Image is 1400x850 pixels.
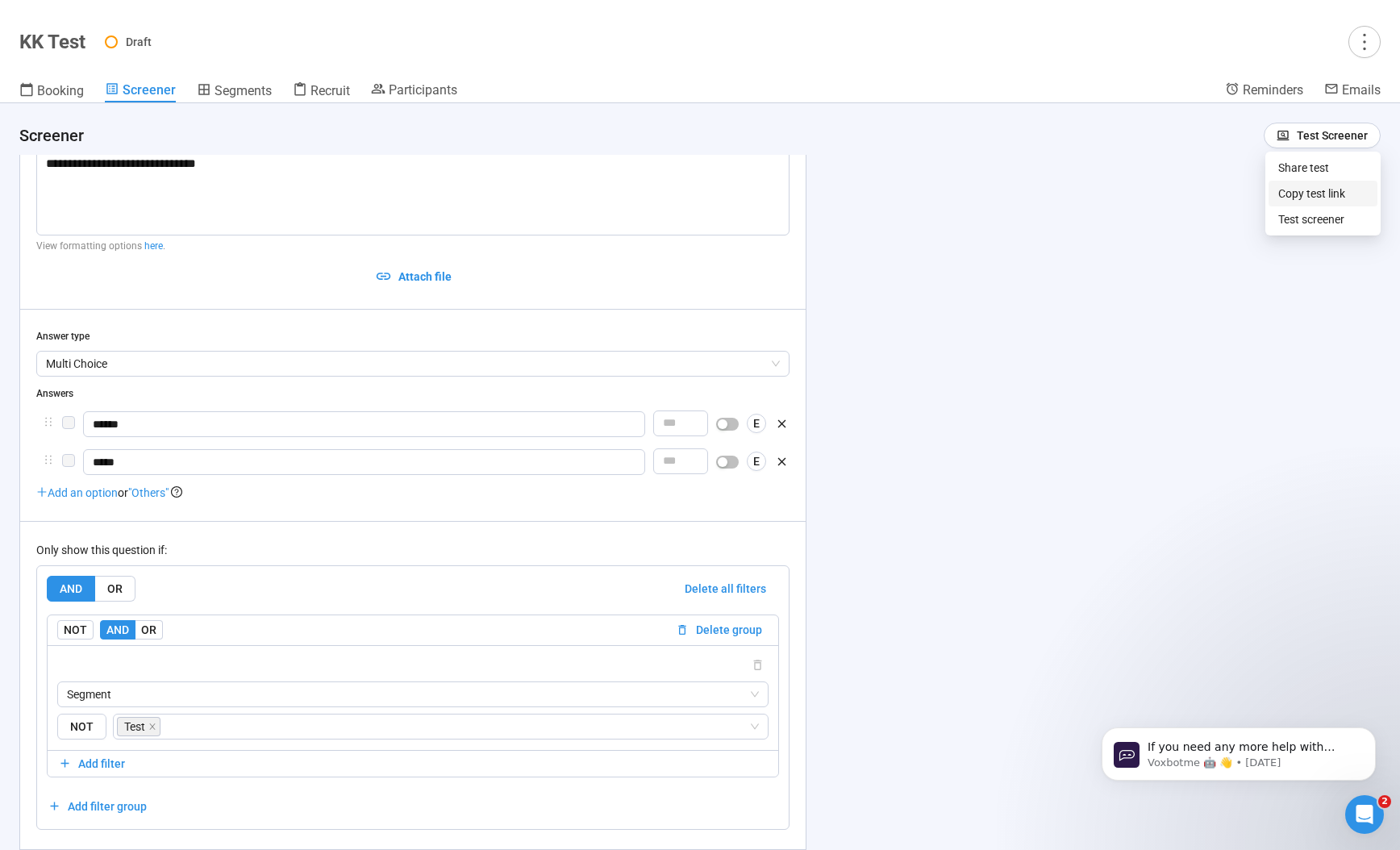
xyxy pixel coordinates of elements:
[48,751,778,777] button: Add filter
[672,576,779,602] button: Delete all filters
[105,81,176,102] a: Screener
[19,124,1251,147] h4: Screener
[124,718,145,735] span: Test
[669,620,769,640] button: Delete group
[148,723,156,731] span: close
[46,352,780,376] span: Multi Choice
[19,81,84,102] a: Booking
[1345,795,1384,834] iframe: Intercom live chat
[36,486,48,498] span: plus
[1278,159,1368,177] span: Share test
[67,682,759,706] span: Segment
[117,717,160,736] span: Test
[398,268,452,285] span: Attach file
[36,486,118,499] span: Add an option
[171,486,182,498] span: question-circle
[123,82,176,98] span: Screener
[144,240,163,252] a: here
[78,755,125,773] span: Add filter
[60,582,82,595] span: AND
[1324,81,1381,101] a: Emails
[753,415,760,432] span: E
[36,449,790,477] div: holderE
[1342,82,1381,98] span: Emails
[43,454,54,465] span: holder
[126,35,152,48] span: Draft
[43,416,54,427] span: holder
[36,386,790,402] div: Answers
[1348,26,1381,58] button: more
[1297,127,1368,144] span: Test Screener
[293,81,350,102] a: Recruit
[37,83,84,98] span: Booking
[696,621,762,639] span: Delete group
[19,31,85,53] h1: KK Test
[1353,31,1375,52] span: more
[389,82,457,98] span: Participants
[118,486,128,499] span: or
[68,798,147,815] span: Add filter group
[371,81,457,101] a: Participants
[215,83,272,98] span: Segments
[107,582,123,595] span: OR
[36,329,790,344] div: Answer type
[747,414,766,433] button: E
[197,81,272,102] a: Segments
[141,623,156,636] span: OR
[747,452,766,471] button: E
[1264,123,1381,148] button: Test Screener
[1278,213,1344,226] a: Test screener
[128,486,169,499] span: "Others"
[310,83,350,98] span: Recruit
[753,452,760,470] span: E
[36,541,790,559] div: Only show this question if:
[106,623,129,636] span: AND
[685,580,766,598] span: Delete all filters
[36,239,790,254] p: View formatting options .
[47,794,148,819] button: Add filter group
[1077,694,1400,806] iframe: Intercom notifications message
[36,411,790,440] div: holderE
[1243,82,1303,98] span: Reminders
[1378,795,1391,808] span: 2
[36,264,790,290] button: Attach file
[1278,185,1368,202] span: Copy test link
[1225,81,1303,101] a: Reminders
